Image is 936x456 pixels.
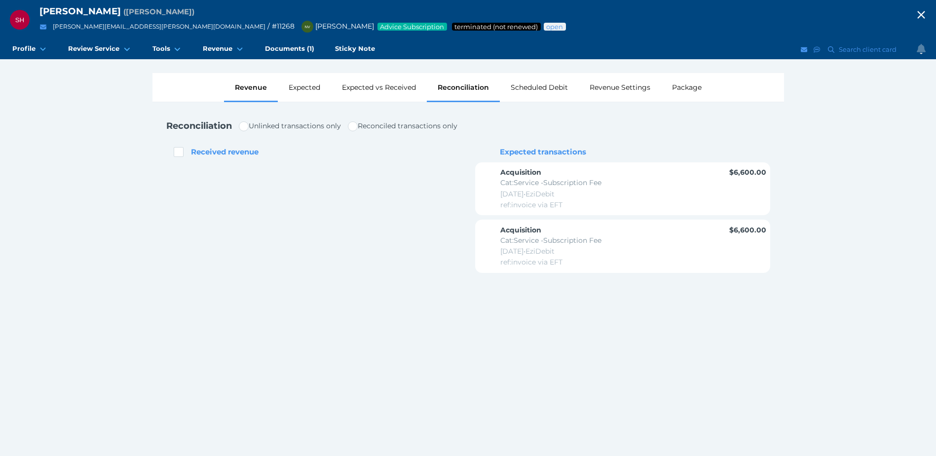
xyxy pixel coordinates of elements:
[500,147,586,156] span: Expected transactions
[500,200,562,209] span: ref: invoice via EFT
[255,39,325,59] a: Documents (1)
[500,178,601,187] span: Cat: Service - Subscription Fee
[500,236,601,245] span: Cat: Service - Subscription Fee
[12,44,36,53] span: Profile
[239,121,341,130] label: Unlinked transactions only
[454,23,539,31] span: Service package status: Not renewed
[267,22,295,31] span: / # 11268
[661,73,712,102] div: Package
[546,23,564,31] span: Advice status: Review not yet booked in
[331,73,427,102] div: Expected vs Received
[224,73,278,102] div: Revenue
[297,22,374,31] span: [PERSON_NAME]
[729,168,766,177] span: This is transaction's original total amount
[427,73,500,102] div: Reconciliation
[58,39,142,59] a: Review Service
[68,44,119,53] span: Review Service
[39,5,121,17] span: [PERSON_NAME]
[53,23,265,30] a: [PERSON_NAME][EMAIL_ADDRESS][PERSON_NAME][DOMAIN_NAME]
[335,44,375,53] span: Sticky Note
[123,7,194,16] span: Preferred name
[166,120,232,131] h1: Reconciliation
[500,247,555,256] span: [DATE] • EziDebit
[799,43,809,56] button: Email
[729,226,766,234] span: This is transaction's original total amount
[500,190,555,198] span: [DATE] • EziDebit
[500,258,562,266] span: ref: invoice via EFT
[304,25,310,29] span: NV
[37,21,49,33] button: Email
[348,121,457,130] label: Reconciled transactions only
[278,73,331,102] div: Expected
[500,226,541,234] span: Acquisition
[265,44,314,53] span: Documents (1)
[10,10,30,30] div: Stephen Honeybul
[192,39,255,59] a: Revenue
[500,73,579,102] div: Scheduled Debit
[579,73,661,102] div: Revenue Settings
[15,16,25,24] span: SH
[824,43,901,56] button: Search client card
[152,44,170,53] span: Tools
[500,168,541,177] span: Acquisition
[837,45,901,53] span: Search client card
[2,39,58,59] a: Profile
[301,21,313,33] div: Nancy Vos
[812,43,822,56] button: SMS
[379,23,445,31] span: Advice Subscription
[203,44,232,53] span: Revenue
[191,147,259,156] span: Received revenue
